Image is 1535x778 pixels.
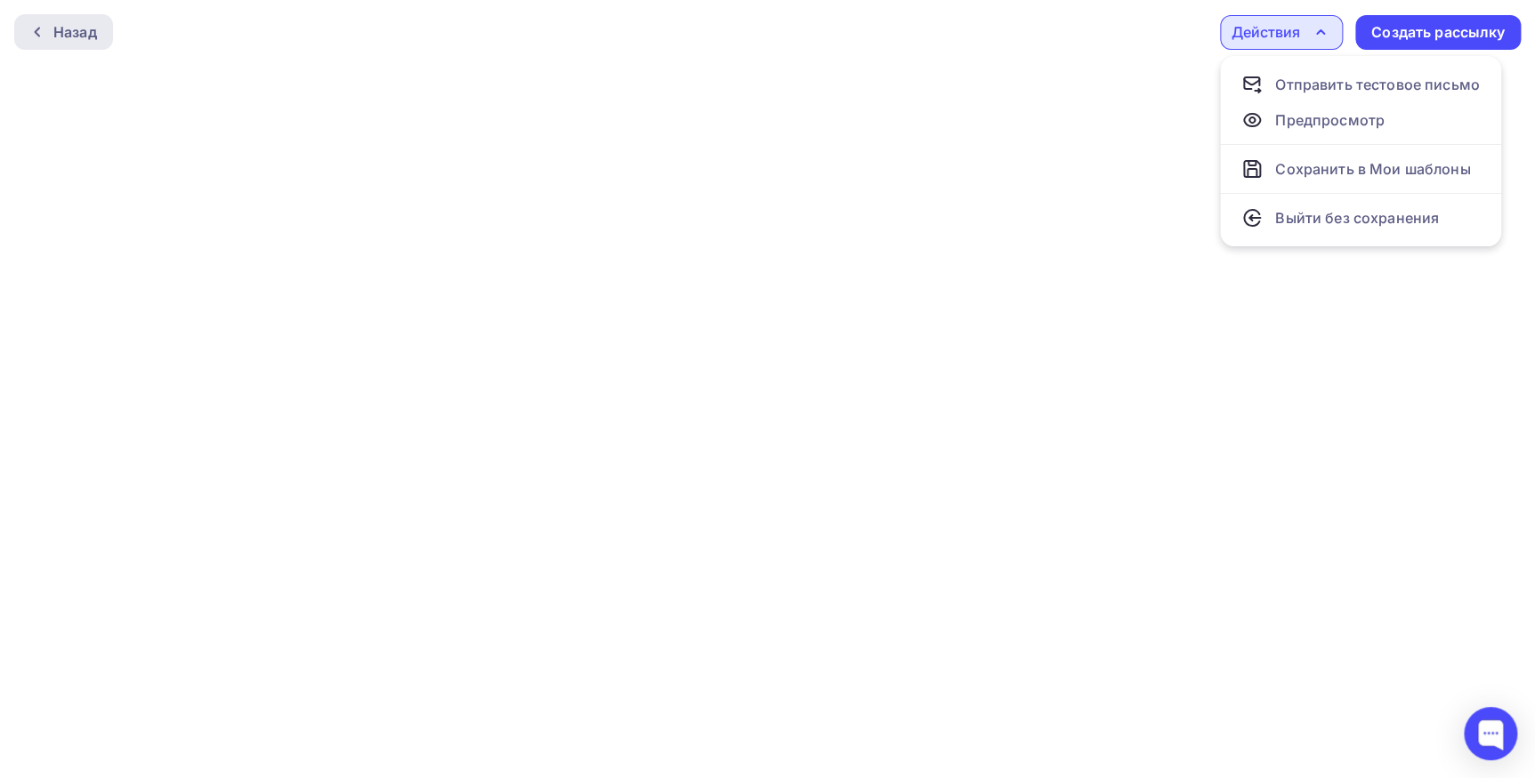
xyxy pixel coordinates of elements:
[1275,74,1480,95] div: Отправить тестовое письмо
[1220,15,1343,50] button: Действия
[1275,158,1470,180] div: Сохранить в Мои шаблоны
[1275,207,1439,229] div: Выйти без сохранения
[53,21,97,43] div: Назад
[1275,109,1385,131] div: Предпросмотр
[1232,21,1300,43] div: Действия
[1220,56,1501,246] ul: Действия
[1371,22,1505,43] div: Создать рассылку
